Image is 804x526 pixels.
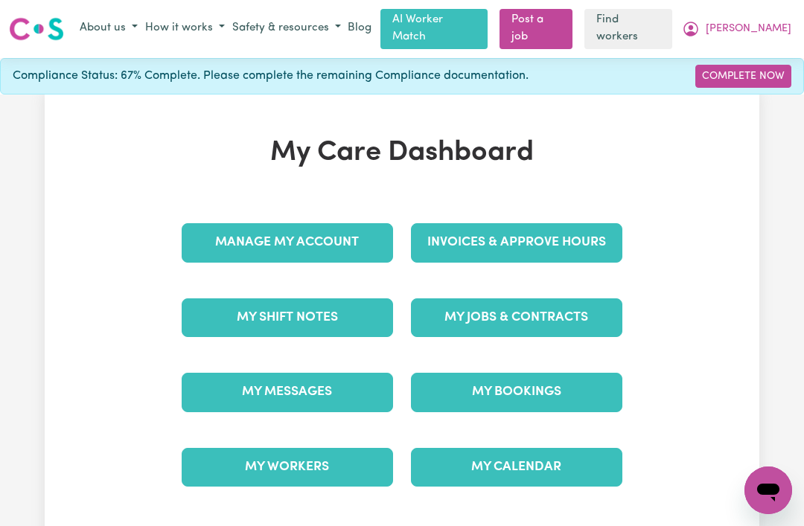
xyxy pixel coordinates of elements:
a: My Workers [182,448,393,487]
a: Invoices & Approve Hours [411,223,622,262]
a: My Bookings [411,373,622,411]
a: My Shift Notes [182,298,393,337]
a: Careseekers logo [9,12,64,46]
a: My Calendar [411,448,622,487]
a: My Messages [182,373,393,411]
a: Manage My Account [182,223,393,262]
img: Careseekers logo [9,16,64,42]
h1: My Care Dashboard [173,136,631,170]
a: AI Worker Match [380,9,488,49]
span: [PERSON_NAME] [706,21,791,37]
button: How it works [141,16,229,41]
a: Post a job [500,9,572,49]
button: My Account [678,16,795,42]
iframe: Button to launch messaging window [744,466,792,514]
a: Complete Now [695,65,791,88]
button: Safety & resources [229,16,345,41]
a: Find workers [584,9,672,49]
button: About us [76,16,141,41]
a: Blog [345,17,374,40]
span: Compliance Status: 67% Complete. Please complete the remaining Compliance documentation. [13,67,529,85]
a: My Jobs & Contracts [411,298,622,337]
